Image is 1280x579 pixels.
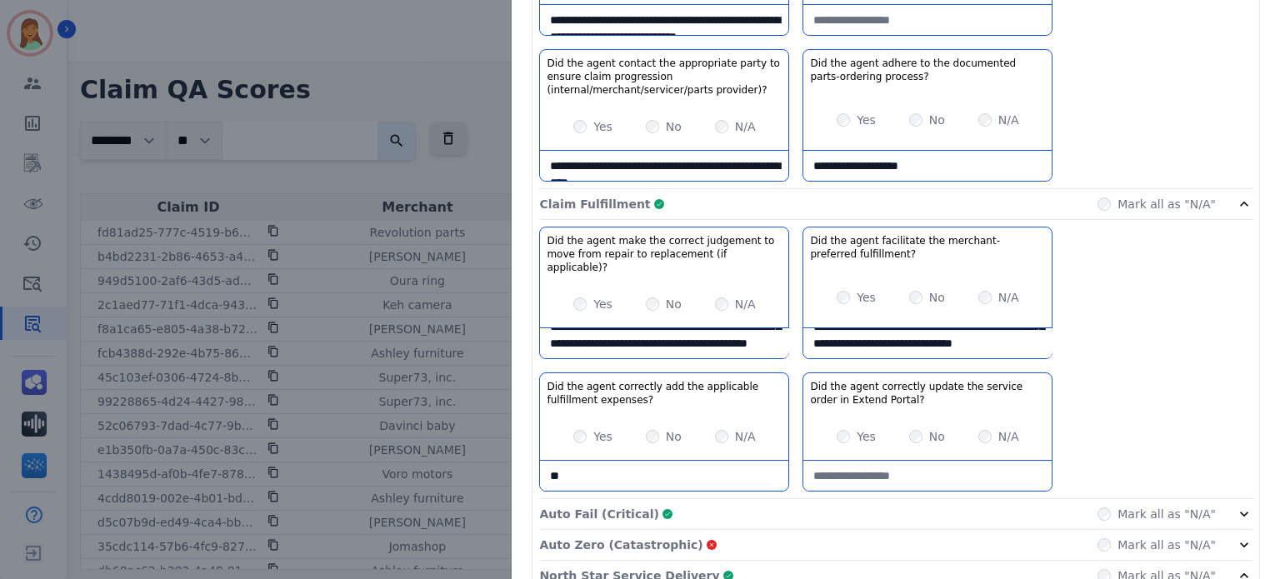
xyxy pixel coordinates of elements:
[857,112,876,128] label: Yes
[998,428,1019,445] label: N/A
[810,234,1045,261] h3: Did the agent facilitate the merchant-preferred fulfillment?
[810,57,1045,83] h3: Did the agent adhere to the documented parts-ordering process?
[1117,506,1216,522] label: Mark all as "N/A"
[735,118,756,135] label: N/A
[547,57,782,97] h3: Did the agent contact the appropriate party to ensure claim progression (internal/merchant/servic...
[735,296,756,312] label: N/A
[857,289,876,306] label: Yes
[547,234,782,274] h3: Did the agent make the correct judgement to move from repair to replacement (if applicable)?
[929,112,945,128] label: No
[593,296,612,312] label: Yes
[539,506,658,522] p: Auto Fail (Critical)
[539,537,702,553] p: Auto Zero (Catastrophic)
[1117,196,1216,212] label: Mark all as "N/A"
[547,380,782,407] h3: Did the agent correctly add the applicable fulfillment expenses?
[1117,537,1216,553] label: Mark all as "N/A"
[593,428,612,445] label: Yes
[810,380,1045,407] h3: Did the agent correctly update the service order in Extend Portal?
[539,196,650,212] p: Claim Fulfillment
[666,296,682,312] label: No
[593,118,612,135] label: Yes
[998,289,1019,306] label: N/A
[929,289,945,306] label: No
[857,428,876,445] label: Yes
[735,428,756,445] label: N/A
[666,118,682,135] label: No
[666,428,682,445] label: No
[929,428,945,445] label: No
[998,112,1019,128] label: N/A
